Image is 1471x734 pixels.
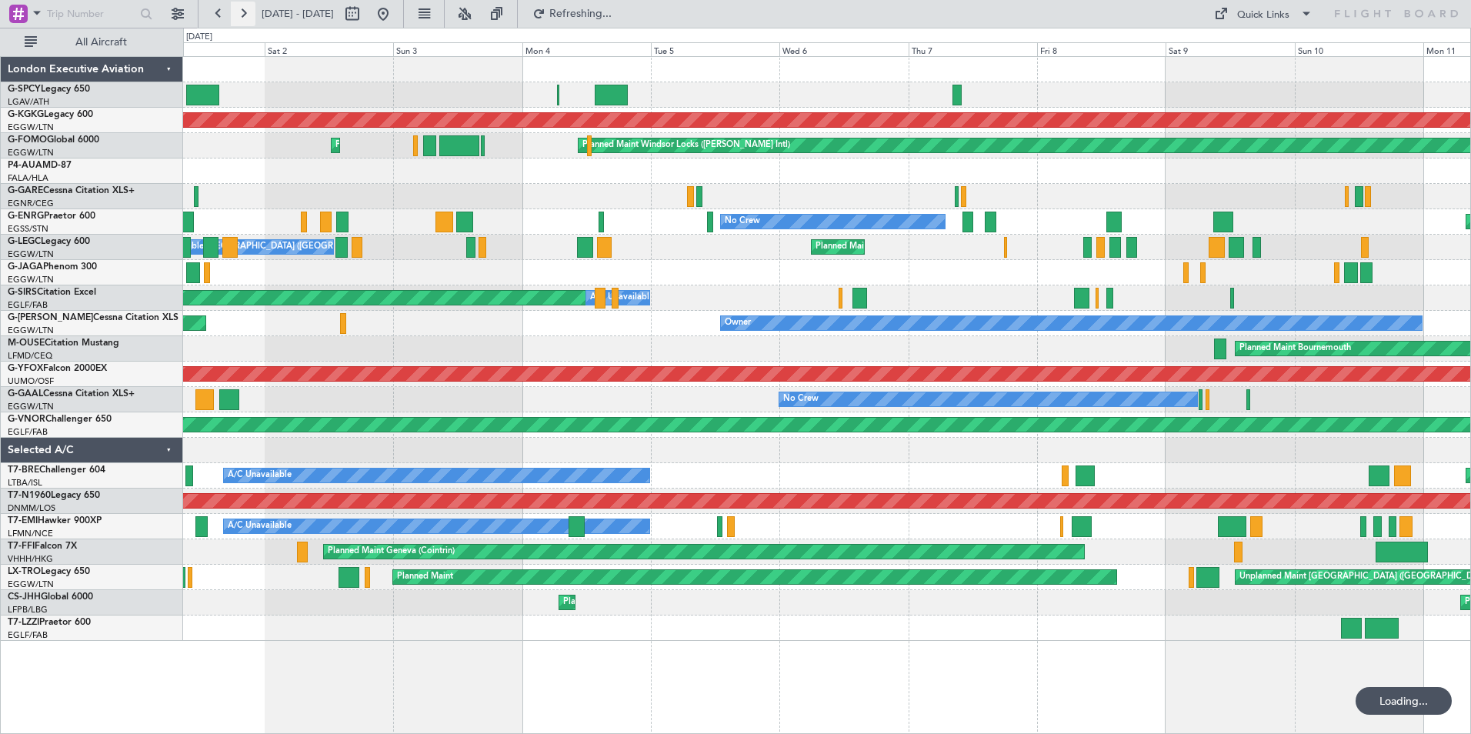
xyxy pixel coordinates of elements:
[8,85,90,94] a: G-SPCYLegacy 650
[8,122,54,133] a: EGGW/LTN
[8,491,51,500] span: T7-N1960
[8,553,53,565] a: VHHH/HKG
[8,288,96,297] a: G-SIRSCitation Excel
[725,312,751,335] div: Owner
[563,591,806,614] div: Planned Maint [GEOGRAPHIC_DATA] ([GEOGRAPHIC_DATA])
[909,42,1037,56] div: Thu 7
[8,567,90,576] a: LX-TROLegacy 650
[335,134,482,157] div: Planned Maint [GEOGRAPHIC_DATA]
[40,37,162,48] span: All Aircraft
[8,135,47,145] span: G-FOMO
[8,237,41,246] span: G-LEGC
[8,629,48,641] a: EGLF/FAB
[725,210,760,233] div: No Crew
[8,477,42,489] a: LTBA/ISL
[8,262,97,272] a: G-JAGAPhenom 300
[140,235,390,259] div: A/C Unavailable [GEOGRAPHIC_DATA] ([GEOGRAPHIC_DATA])
[8,389,135,399] a: G-GAALCessna Citation XLS+
[8,516,102,525] a: T7-EMIHawker 900XP
[8,465,105,475] a: T7-BREChallenger 604
[8,186,43,195] span: G-GARE
[8,502,55,514] a: DNMM/LOS
[1206,2,1320,26] button: Quick Links
[8,223,48,235] a: EGSS/STN
[8,172,48,184] a: FALA/HLA
[8,415,45,424] span: G-VNOR
[397,566,453,589] div: Planned Maint
[8,313,178,322] a: G-[PERSON_NAME]Cessna Citation XLS
[8,135,99,145] a: G-FOMOGlobal 6000
[136,42,265,56] div: Fri 1
[1037,42,1166,56] div: Fri 8
[1356,687,1452,715] div: Loading...
[186,31,212,44] div: [DATE]
[8,516,38,525] span: T7-EMI
[8,364,43,373] span: G-YFOX
[8,528,53,539] a: LFMN/NCE
[265,42,393,56] div: Sat 2
[522,42,651,56] div: Mon 4
[8,567,41,576] span: LX-TRO
[8,299,48,311] a: EGLF/FAB
[262,7,334,21] span: [DATE] - [DATE]
[8,325,54,336] a: EGGW/LTN
[8,592,93,602] a: CS-JHHGlobal 6000
[8,212,95,221] a: G-ENRGPraetor 600
[8,491,100,500] a: T7-N1960Legacy 650
[779,42,908,56] div: Wed 6
[8,542,35,551] span: T7-FFI
[1166,42,1294,56] div: Sat 9
[8,249,54,260] a: EGGW/LTN
[47,2,135,25] input: Trip Number
[8,110,44,119] span: G-KGKG
[8,618,39,627] span: T7-LZZI
[8,415,112,424] a: G-VNORChallenger 650
[8,364,107,373] a: G-YFOXFalcon 2000EX
[8,198,54,209] a: EGNR/CEG
[1237,8,1289,23] div: Quick Links
[8,110,93,119] a: G-KGKGLegacy 600
[228,464,292,487] div: A/C Unavailable
[525,2,618,26] button: Refreshing...
[8,618,91,627] a: T7-LZZIPraetor 600
[783,388,819,411] div: No Crew
[816,235,1058,259] div: Planned Maint [GEOGRAPHIC_DATA] ([GEOGRAPHIC_DATA])
[8,542,77,551] a: T7-FFIFalcon 7X
[8,339,119,348] a: M-OUSECitation Mustang
[8,262,43,272] span: G-JAGA
[8,96,49,108] a: LGAV/ATH
[1295,42,1423,56] div: Sun 10
[8,85,41,94] span: G-SPCY
[328,540,455,563] div: Planned Maint Geneva (Cointrin)
[8,604,48,616] a: LFPB/LBG
[17,30,167,55] button: All Aircraft
[8,161,72,170] a: P4-AUAMD-87
[8,237,90,246] a: G-LEGCLegacy 600
[393,42,522,56] div: Sun 3
[8,426,48,438] a: EGLF/FAB
[8,274,54,285] a: EGGW/LTN
[8,350,52,362] a: LFMD/CEQ
[651,42,779,56] div: Tue 5
[8,161,42,170] span: P4-AUA
[582,134,790,157] div: Planned Maint Windsor Locks ([PERSON_NAME] Intl)
[8,401,54,412] a: EGGW/LTN
[8,389,43,399] span: G-GAAL
[8,212,44,221] span: G-ENRG
[549,8,613,19] span: Refreshing...
[8,375,54,387] a: UUMO/OSF
[8,313,93,322] span: G-[PERSON_NAME]
[8,592,41,602] span: CS-JHH
[8,579,54,590] a: EGGW/LTN
[8,288,37,297] span: G-SIRS
[1239,337,1351,360] div: Planned Maint Bournemouth
[8,465,39,475] span: T7-BRE
[8,147,54,158] a: EGGW/LTN
[590,286,654,309] div: A/C Unavailable
[8,186,135,195] a: G-GARECessna Citation XLS+
[228,515,292,538] div: A/C Unavailable
[8,339,45,348] span: M-OUSE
